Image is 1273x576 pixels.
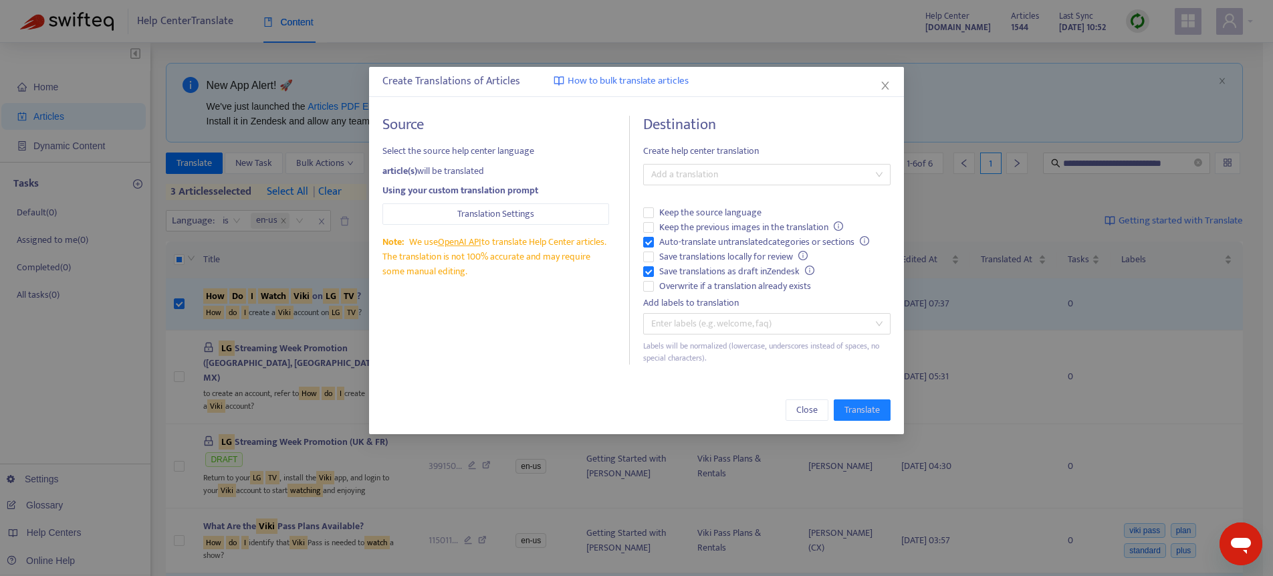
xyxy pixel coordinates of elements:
[382,116,609,134] h4: Source
[654,279,816,294] span: Overwrite if a translation already exists
[554,74,689,89] a: How to bulk translate articles
[643,340,891,365] div: Labels will be normalized (lowercase, underscores instead of spaces, no special characters).
[382,235,609,279] div: We use to translate Help Center articles. The translation is not 100% accurate and may require so...
[798,251,808,260] span: info-circle
[438,234,481,250] a: OpenAI API
[643,296,891,310] div: Add labels to translation
[834,399,891,421] button: Translate
[568,74,689,89] span: How to bulk translate articles
[382,183,609,198] div: Using your custom translation prompt
[643,116,891,134] h4: Destination
[382,144,609,159] span: Select the source help center language
[382,164,609,179] div: will be translated
[654,235,875,250] span: Auto-translate untranslated categories or sections
[654,220,848,235] span: Keep the previous images in the translation
[554,76,564,86] img: image-link
[457,207,534,221] span: Translation Settings
[796,403,818,417] span: Close
[654,250,813,264] span: Save translations locally for review
[382,163,417,179] strong: article(s)
[382,74,891,90] div: Create Translations of Articles
[860,236,869,246] span: info-circle
[643,144,891,159] span: Create help center translation
[878,78,893,93] button: Close
[654,205,767,220] span: Keep the source language
[834,221,843,231] span: info-circle
[880,80,891,91] span: close
[382,203,609,225] button: Translation Settings
[786,399,828,421] button: Close
[1220,522,1262,565] iframe: Button to launch messaging window, conversation in progress
[654,264,820,279] span: Save translations as draft in Zendesk
[382,234,404,250] span: Note:
[805,266,814,275] span: info-circle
